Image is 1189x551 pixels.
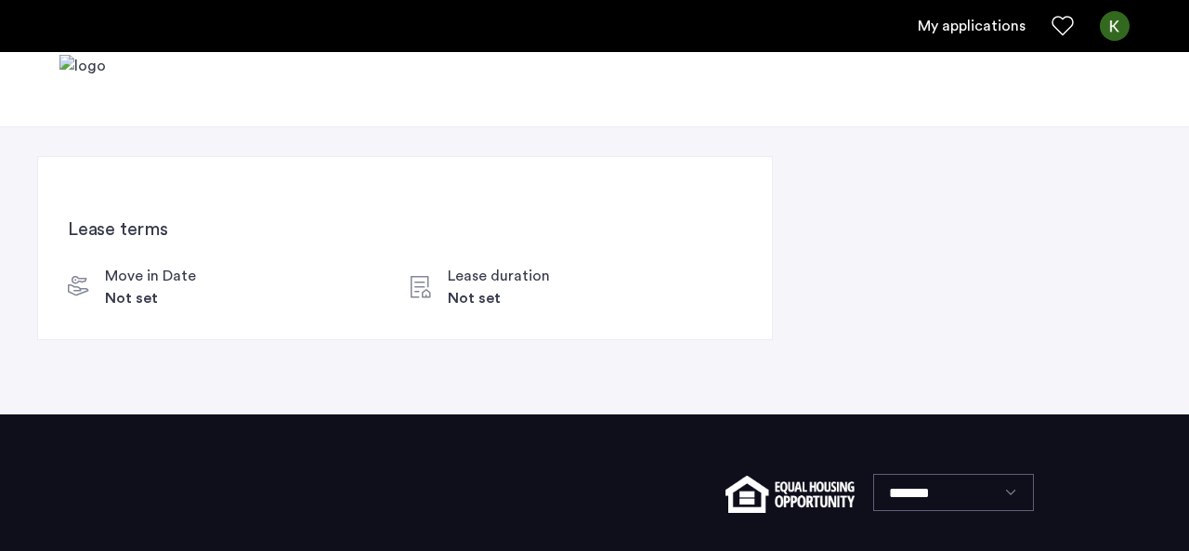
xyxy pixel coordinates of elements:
img: user [1100,11,1130,41]
div: Lease duration [448,265,550,287]
h3: Lease terms [68,216,742,243]
div: Move in Date [105,265,196,287]
div: Not set [105,287,196,309]
div: Not set [448,287,550,309]
a: Favorites [1052,15,1074,37]
img: equal-housing.png [725,476,855,513]
select: Language select [873,474,1034,511]
a: My application [918,15,1026,37]
img: logo [59,55,106,125]
a: Cazamio logo [59,55,106,125]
